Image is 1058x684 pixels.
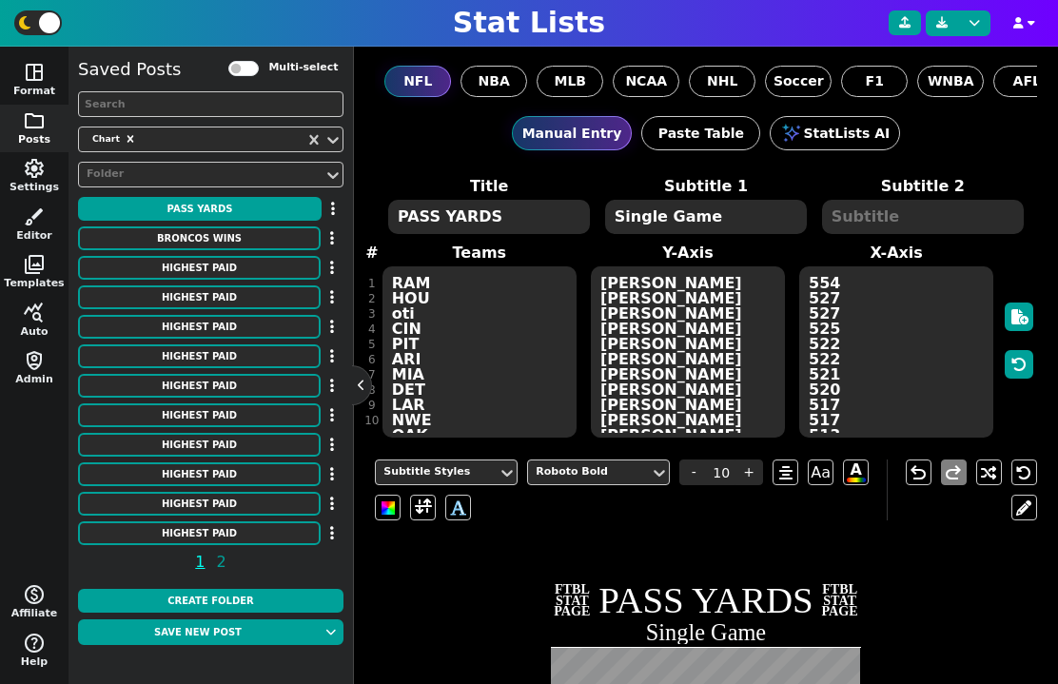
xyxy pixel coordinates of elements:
button: undo [906,459,931,485]
button: Create Folder [78,589,343,613]
h2: Single Game [552,621,860,644]
div: 8 [364,382,379,398]
button: Broncos Wins [78,226,321,250]
div: 1 [364,276,379,291]
span: Aa [808,459,833,485]
span: NBA [479,71,510,91]
div: Remove Chart [122,130,139,147]
span: AFL [1013,71,1041,91]
span: NFL [403,71,432,91]
label: Subtitle 2 [814,175,1031,198]
label: Y-Axis [583,242,792,264]
button: Paste Table [641,116,760,150]
span: + [735,459,763,485]
textarea: PASS YARDS [388,200,590,234]
label: Title [381,175,598,198]
div: Subtitle Styles [383,464,490,480]
span: WNBA [928,71,974,91]
div: 9 [364,398,379,413]
span: undo [907,461,930,484]
div: Roboto Bold [536,464,642,480]
span: NCAA [625,71,667,91]
span: space_dashboard [23,61,46,84]
label: Subtitle 1 [598,175,814,198]
span: settings [23,157,46,180]
span: folder [23,109,46,132]
div: 5 [364,337,379,352]
span: FTBL STAT PAGE [554,584,591,616]
span: FTBL STAT PAGE [821,584,858,616]
div: 3 [364,306,379,322]
textarea: RAM HOU oti CIN PIT ARI MIA DET LAR NWE OAK NYG NYG NOR ATL [GEOGRAPHIC_DATA] DAL NOR NYG KAN ATL... [382,266,577,438]
span: shield_person [23,349,46,372]
div: 7 [364,367,379,382]
div: 6 [364,352,379,367]
textarea: [PERSON_NAME] [PERSON_NAME] [PERSON_NAME] [PERSON_NAME] [PERSON_NAME] [PERSON_NAME] [PERSON_NAME]... [591,266,785,438]
div: Chart [87,130,122,147]
span: photo_library [23,253,46,276]
textarea: Single Game [605,200,807,234]
div: 2 [364,291,379,306]
label: # [365,242,378,264]
span: - [679,459,708,485]
label: Teams [375,242,583,264]
span: Soccer [774,71,824,91]
button: HIGHEST PAID [78,374,321,398]
button: HIGHEST PAID [78,462,321,486]
span: redo [942,461,965,484]
span: MLB [554,71,586,91]
button: HIGHEST PAID [78,403,321,427]
button: redo [941,459,967,485]
button: HIGHEST PAID [78,344,321,368]
button: StatLists AI [770,116,900,150]
button: HIGHEST PAID [78,492,321,516]
span: monetization_on [23,583,46,606]
div: 11 [364,428,379,443]
div: Folder [87,166,316,183]
label: Multi-select [268,60,338,76]
button: HIGHEST PAID [78,285,321,309]
button: Save new post [78,619,318,645]
span: brush [23,205,46,228]
label: X-Axis [793,242,1001,264]
div: 10 [364,413,379,428]
span: A [451,492,466,523]
div: 4 [364,322,379,337]
button: HIGHEST PAID [78,433,321,457]
button: HIGHEST PAID [78,256,321,280]
button: HIGHEST PAID [78,315,321,339]
h1: PASS YARDS [553,582,859,619]
input: Search [78,91,343,117]
span: 1 [192,550,207,574]
span: 2 [214,550,229,574]
textarea: 554 527 527 525 522 522 521 520 517 517 513 513 510 510 509 509 506 506 505 505 504 503 503 503 502 [799,266,993,438]
button: PASS YARDS [78,197,322,221]
span: F1 [866,71,884,91]
span: query_stats [23,302,46,324]
span: help [23,632,46,655]
button: Manual Entry [512,116,633,150]
h5: Saved Posts [78,59,181,80]
h1: Stat Lists [453,6,605,40]
span: NHL [707,71,737,91]
button: HIGHEST PAID [78,521,321,545]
